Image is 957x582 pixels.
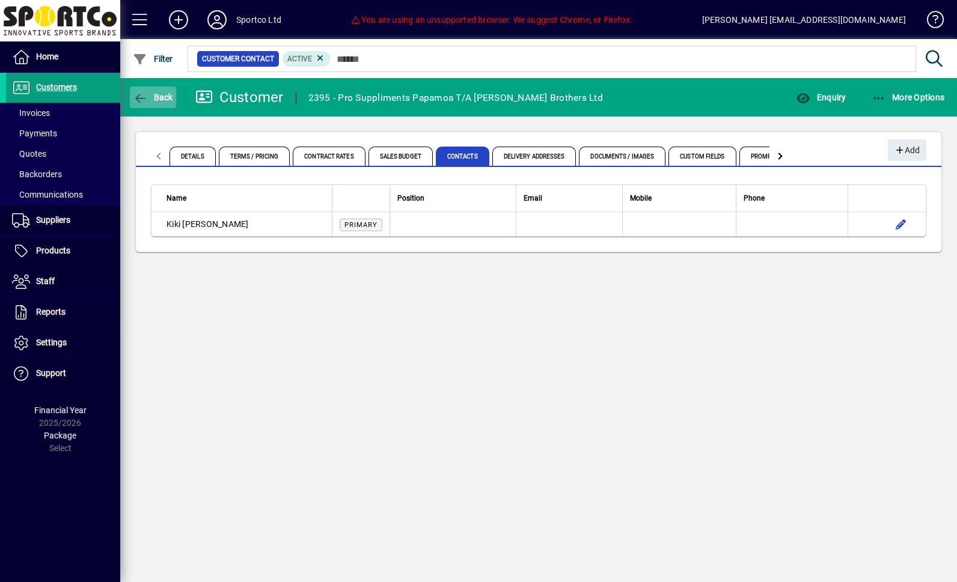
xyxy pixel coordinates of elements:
button: More Options [869,86,948,108]
div: Phone [744,192,840,205]
span: Name [167,192,186,205]
button: Enquiry [793,86,849,108]
span: [PERSON_NAME] [182,219,248,229]
span: Terms / Pricing [219,147,290,166]
a: Quotes [6,144,120,164]
span: More Options [872,92,945,102]
span: Position [397,192,424,205]
span: Customers [36,82,77,92]
span: Quotes [12,149,46,159]
button: Add [888,139,926,161]
div: Email [524,192,615,205]
a: Invoices [6,103,120,123]
button: Filter [130,48,176,70]
span: Products [36,246,70,255]
span: Suppliers [36,215,70,225]
span: Support [36,368,66,378]
a: Reports [6,297,120,327]
span: Details [170,147,216,166]
span: Primary [344,221,378,229]
button: Profile [198,9,236,31]
span: Customer Contact [202,53,274,65]
span: Phone [744,192,765,205]
app-page-header-button: Back [120,86,186,108]
span: Back [133,92,173,102]
div: Name [167,192,325,205]
a: Knowledge Base [918,2,942,41]
button: Edit [891,214,911,234]
span: Financial Year [34,405,87,415]
span: Mobile [630,192,652,205]
span: Reports [36,307,66,317]
span: Payments [12,129,57,138]
span: Custom Fields [668,147,736,166]
span: Backorders [12,169,62,179]
div: [PERSON_NAME] [EMAIL_ADDRESS][DOMAIN_NAME] [702,10,906,29]
span: Package [44,431,76,440]
span: Staff [36,276,55,286]
a: Support [6,359,120,389]
button: Add [159,9,198,31]
div: 2395 - Pro Suppliments Papamoa T/A [PERSON_NAME] Brothers Ltd [308,88,603,108]
a: Products [6,236,120,266]
a: Home [6,42,120,72]
a: Communications [6,184,120,205]
div: Customer [195,88,284,107]
span: Active [287,55,312,63]
span: Filter [133,54,173,64]
span: Sales Budget [368,147,433,166]
div: Sportco Ltd [236,10,281,29]
span: Settings [36,338,67,347]
span: Home [36,52,58,61]
span: Prompts [739,147,790,166]
span: Enquiry [796,92,846,102]
a: Settings [6,328,120,358]
div: Mobile [630,192,729,205]
span: Delivery Addresses [492,147,576,166]
a: Payments [6,123,120,144]
span: You are using an unsupported browser. We suggest Chrome, or Firefox. [351,15,632,25]
div: Position [397,192,509,205]
span: Contacts [436,147,489,166]
span: Kiki [167,219,180,229]
button: Back [130,86,176,108]
a: Staff [6,267,120,297]
span: Documents / Images [579,147,665,166]
a: Backorders [6,164,120,184]
span: Email [524,192,542,205]
mat-chip: Activation Status: Active [283,51,331,67]
span: Contract Rates [293,147,365,166]
a: Suppliers [6,205,120,235]
span: Add [894,141,920,160]
span: Invoices [12,108,50,118]
span: Communications [12,190,83,199]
